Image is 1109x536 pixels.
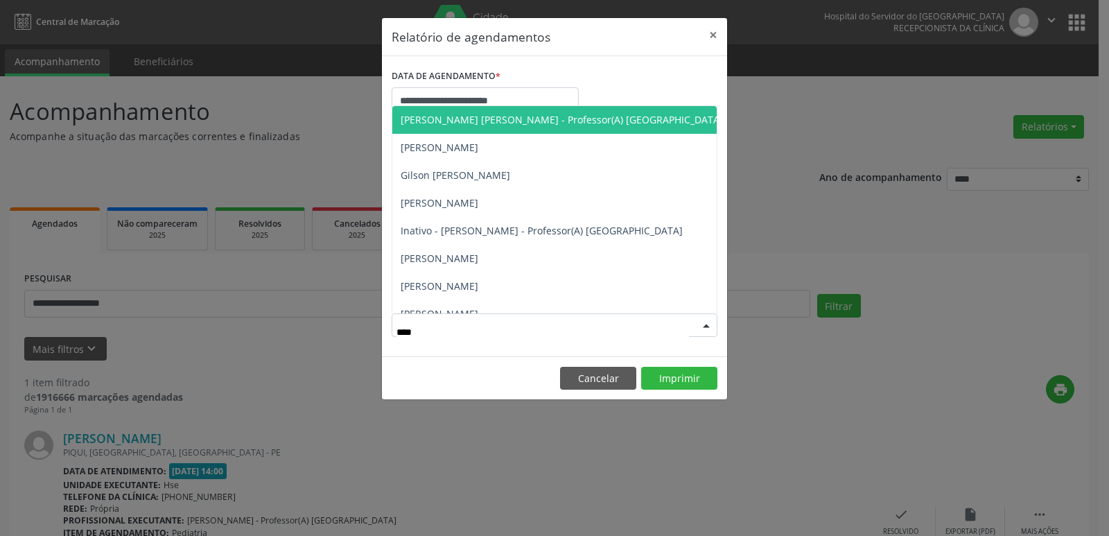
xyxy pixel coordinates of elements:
span: [PERSON_NAME] [401,307,478,320]
span: Inativo - [PERSON_NAME] - Professor(A) [GEOGRAPHIC_DATA] [401,224,683,237]
button: Cancelar [560,367,636,390]
span: [PERSON_NAME] [401,252,478,265]
button: Imprimir [641,367,717,390]
span: [PERSON_NAME] [401,196,478,209]
button: Close [699,18,727,52]
span: [PERSON_NAME] [401,279,478,293]
h5: Relatório de agendamentos [392,28,550,46]
span: [PERSON_NAME] [PERSON_NAME] - Professor(A) [GEOGRAPHIC_DATA] [401,113,723,126]
span: Gilson [PERSON_NAME] [401,168,510,182]
label: DATA DE AGENDAMENTO [392,66,500,87]
span: [PERSON_NAME] [401,141,478,154]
